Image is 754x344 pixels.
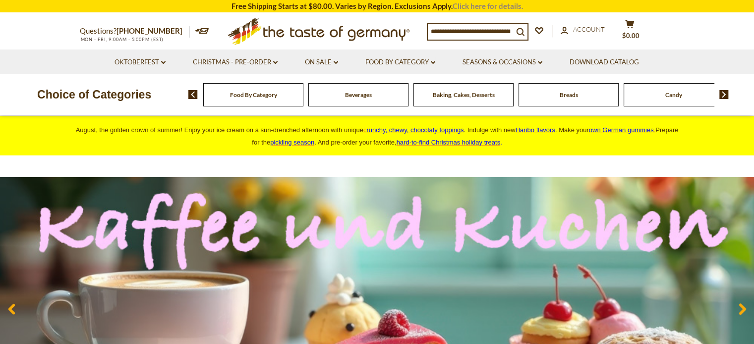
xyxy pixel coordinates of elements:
span: runchy, chewy, chocolaty toppings [366,126,464,134]
a: Candy [665,91,682,98]
a: crunchy, chewy, chocolaty toppings [363,126,464,134]
a: Account [561,24,605,35]
a: Seasons & Occasions [463,57,542,68]
span: Account [573,25,605,33]
img: previous arrow [188,90,198,99]
span: MON - FRI, 9:00AM - 5:00PM (EST) [80,37,164,42]
a: Christmas - PRE-ORDER [193,57,278,68]
a: Oktoberfest [115,57,166,68]
a: [PHONE_NUMBER] [116,26,182,35]
a: pickling season [270,139,314,146]
img: next arrow [719,90,729,99]
a: Click here for details. [453,1,523,10]
span: own German gummies [589,126,654,134]
span: $0.00 [622,32,639,40]
a: Beverages [345,91,372,98]
a: Baking, Cakes, Desserts [433,91,495,98]
a: Food By Category [365,57,435,68]
button: $0.00 [615,19,645,44]
a: own German gummies. [589,126,655,134]
a: hard-to-find Christmas holiday treats [397,139,501,146]
span: . [397,139,502,146]
a: Food By Category [230,91,277,98]
a: Download Catalog [570,57,639,68]
a: Haribo flavors [516,126,555,134]
a: On Sale [305,57,338,68]
p: Questions? [80,25,190,38]
a: Breads [560,91,578,98]
span: August, the golden crown of summer! Enjoy your ice cream on a sun-drenched afternoon with unique ... [76,126,679,146]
